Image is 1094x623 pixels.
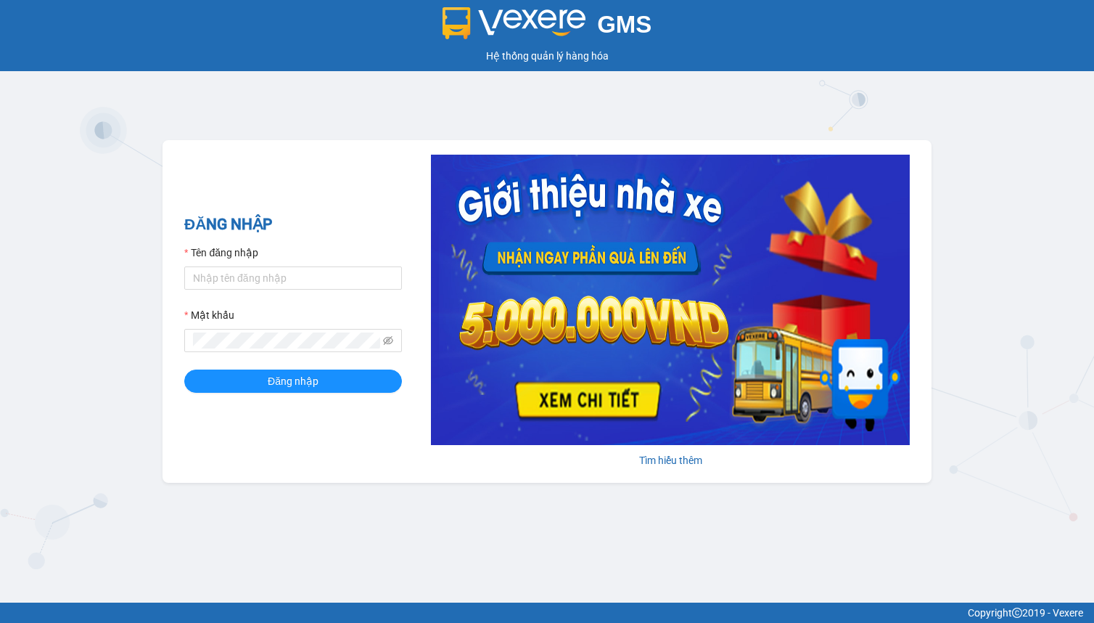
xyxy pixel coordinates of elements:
div: Copyright 2019 - Vexere [11,605,1083,621]
label: Mật khẩu [184,307,234,323]
label: Tên đăng nhập [184,245,258,261]
div: Tìm hiểu thêm [431,452,910,468]
img: logo 2 [443,7,586,39]
span: eye-invisible [383,335,393,346]
h2: ĐĂNG NHẬP [184,213,402,237]
img: banner-0 [431,155,910,445]
div: Hệ thống quản lý hàng hóa [4,48,1090,64]
input: Mật khẩu [193,333,380,349]
input: Tên đăng nhập [184,266,402,290]
span: Đăng nhập [268,373,318,389]
button: Đăng nhập [184,370,402,393]
span: copyright [1012,608,1022,618]
a: GMS [443,22,652,33]
span: GMS [597,11,651,38]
